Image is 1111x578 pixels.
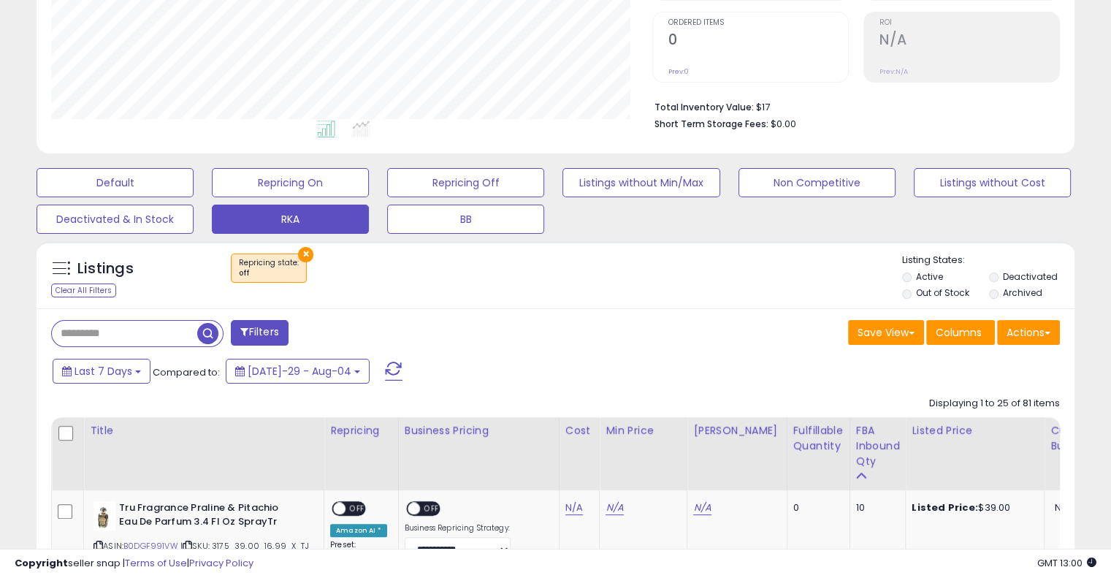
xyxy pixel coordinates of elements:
label: Active [916,270,943,283]
button: × [298,247,313,262]
div: Fulfillable Quantity [793,423,844,454]
span: ROI [879,19,1059,27]
label: Out of Stock [916,286,969,299]
strong: Copyright [15,556,68,570]
div: Clear All Filters [51,284,116,297]
div: Min Price [606,423,681,438]
button: Save View [848,320,924,345]
span: OFF [345,503,369,515]
div: FBA inbound Qty [856,423,900,469]
li: $17 [654,97,1049,115]
div: Cost [565,423,594,438]
button: RKA [212,205,369,234]
span: Repricing state : [239,257,299,279]
span: N/A [1054,501,1072,514]
button: Columns [926,320,995,345]
div: 0 [793,501,839,514]
label: Archived [1002,286,1042,299]
div: Repricing [330,423,392,438]
b: Listed Price: [912,501,978,514]
label: Deactivated [1002,270,1057,283]
b: Tru Fragrance Praline & Pitachio Eau De Parfum 3.4 Fl Oz SprayTr [119,501,297,532]
img: 31B183c3HRL._SL40_.jpg [93,501,115,531]
span: Compared to: [153,365,220,379]
button: Non Competitive [738,168,896,197]
button: Actions [997,320,1060,345]
div: Business Pricing [405,423,553,438]
div: seller snap | | [15,557,253,571]
div: Amazon AI * [330,524,387,537]
button: Repricing On [212,168,369,197]
a: N/A [693,501,711,515]
button: Listings without Cost [914,168,1071,197]
h2: 0 [668,31,848,51]
div: off [239,268,299,278]
div: 10 [856,501,895,514]
button: Default [37,168,194,197]
a: Privacy Policy [189,556,253,570]
small: Prev: N/A [879,67,908,76]
span: Last 7 Days [75,364,132,379]
b: Total Inventory Value: [654,101,754,113]
button: Repricing Off [387,168,544,197]
span: [DATE]-29 - Aug-04 [248,364,351,379]
b: Short Term Storage Fees: [654,118,768,130]
a: Terms of Use [125,556,187,570]
span: Ordered Items [668,19,848,27]
button: Listings without Min/Max [562,168,719,197]
button: [DATE]-29 - Aug-04 [226,359,370,384]
label: Business Repricing Strategy: [405,523,511,533]
span: Columns [936,325,982,340]
p: Listing States: [902,254,1074,267]
button: BB [387,205,544,234]
button: Last 7 Days [53,359,150,384]
h2: N/A [879,31,1059,51]
h5: Listings [77,259,134,279]
button: Filters [231,320,288,346]
div: Title [90,423,318,438]
span: 2025-08-12 13:00 GMT [1037,556,1096,570]
span: $0.00 [771,117,796,131]
div: Displaying 1 to 25 of 81 items [929,397,1060,411]
div: [PERSON_NAME] [693,423,780,438]
small: Prev: 0 [668,67,689,76]
a: N/A [565,501,583,515]
div: $39.00 [912,501,1033,514]
a: N/A [606,501,623,515]
button: Deactivated & In Stock [37,205,194,234]
div: Listed Price [912,423,1038,438]
span: OFF [420,503,443,515]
